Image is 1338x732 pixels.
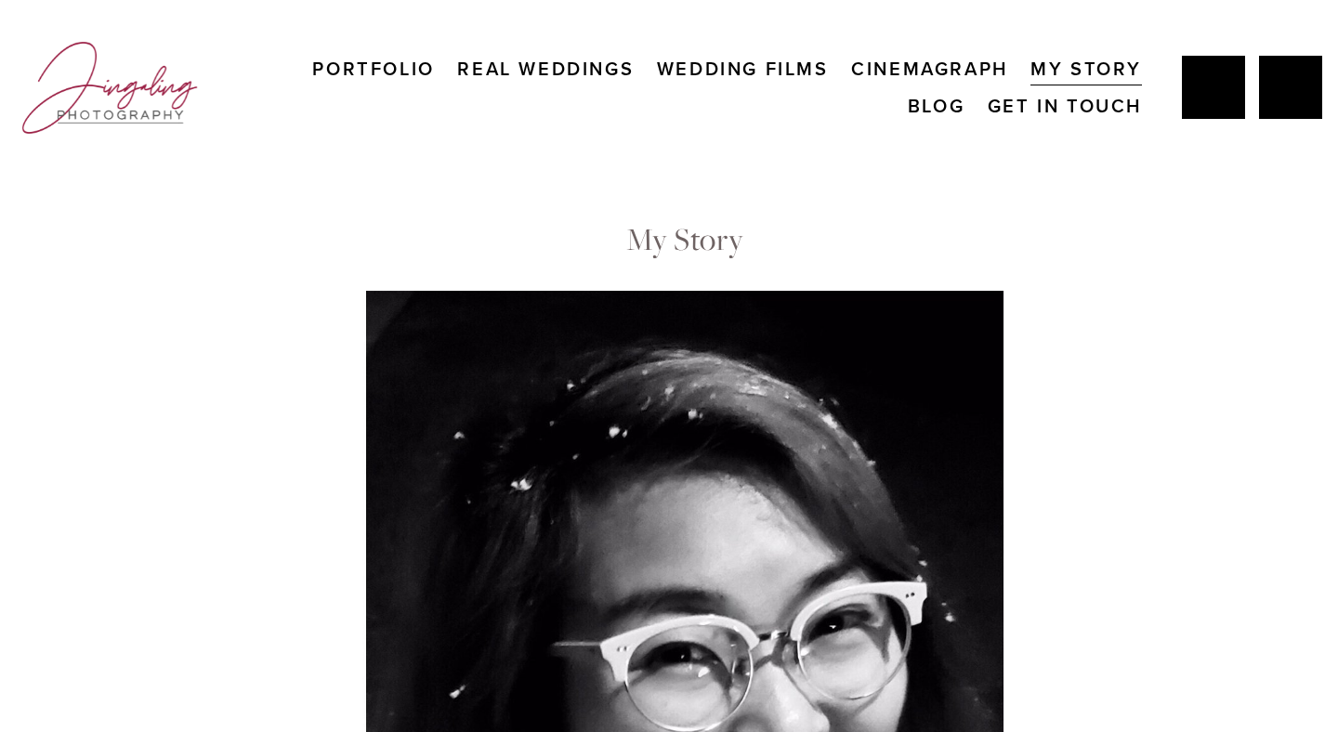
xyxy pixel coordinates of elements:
[457,50,634,87] a: Real Weddings
[988,87,1142,124] a: Get In Touch
[851,50,1008,87] a: Cinemagraph
[1182,56,1245,119] a: Jing Yang
[1259,56,1322,119] a: Instagram
[1030,50,1142,87] a: My Story
[16,33,203,142] img: Jingaling Photography
[312,50,434,87] a: Portfolio
[657,50,829,87] a: Wedding Films
[908,87,964,124] a: Blog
